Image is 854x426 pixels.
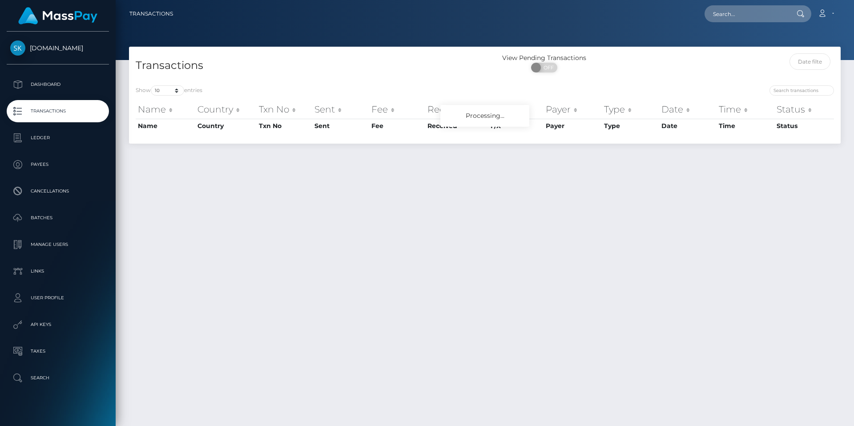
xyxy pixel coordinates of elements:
span: [DOMAIN_NAME] [7,44,109,52]
a: Dashboard [7,73,109,96]
p: Search [10,371,105,385]
p: Ledger [10,131,105,145]
div: Processing... [440,105,529,127]
a: Transactions [7,100,109,122]
th: Date [659,119,717,133]
th: Fee [369,119,425,133]
div: View Pending Transactions [485,53,604,63]
img: MassPay Logo [18,7,97,24]
th: Sent [312,119,369,133]
th: Name [136,100,195,118]
a: Payees [7,153,109,176]
th: Sent [312,100,369,118]
input: Search... [705,5,788,22]
img: Skin.Land [10,40,25,56]
th: Fee [369,100,425,118]
th: Payer [544,119,602,133]
p: Cancellations [10,185,105,198]
th: Type [602,119,659,133]
th: Status [774,100,834,118]
p: Transactions [10,104,105,118]
th: Country [195,100,257,118]
th: Txn No [257,119,312,133]
a: User Profile [7,287,109,309]
input: Date filter [790,53,831,70]
p: Payees [10,158,105,171]
p: User Profile [10,291,105,305]
a: Links [7,260,109,282]
th: Txn No [257,100,312,118]
p: Dashboard [10,78,105,91]
a: Ledger [7,127,109,149]
p: API Keys [10,318,105,331]
th: Received [425,100,488,118]
p: Taxes [10,345,105,358]
a: Transactions [129,4,173,23]
p: Links [10,265,105,278]
a: Search [7,367,109,389]
th: Status [774,119,834,133]
h4: Transactions [136,58,478,73]
select: Showentries [151,85,184,96]
th: Name [136,119,195,133]
th: Time [717,100,774,118]
label: Show entries [136,85,202,96]
a: Taxes [7,340,109,362]
th: Time [717,119,774,133]
th: F/X [488,100,544,118]
th: Type [602,100,659,118]
th: Date [659,100,717,118]
span: OFF [536,63,558,72]
th: Received [425,119,488,133]
p: Batches [10,211,105,225]
a: Batches [7,207,109,229]
th: Country [195,119,257,133]
p: Manage Users [10,238,105,251]
a: API Keys [7,313,109,336]
input: Search transactions [769,85,834,96]
th: Payer [544,100,602,118]
a: Cancellations [7,180,109,202]
a: Manage Users [7,233,109,256]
